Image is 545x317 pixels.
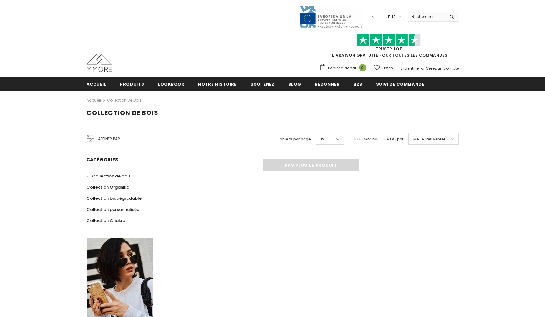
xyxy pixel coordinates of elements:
[353,77,362,91] a: B2B
[87,81,107,87] span: Accueil
[359,64,366,71] span: 0
[87,193,142,204] a: Collection biodégradable
[87,156,118,163] span: Catégories
[198,81,236,87] span: Notre histoire
[120,77,144,91] a: Produits
[87,54,112,72] img: Cas MMORE
[87,184,129,190] span: Collection Organika
[87,195,142,201] span: Collection biodégradable
[198,77,236,91] a: Notre histoire
[158,81,184,87] span: Lookbook
[315,77,339,91] a: Redonner
[158,77,184,91] a: Lookbook
[328,65,356,71] span: Panier d'achat
[299,14,363,19] a: Javni Razpis
[87,182,129,193] a: Collection Organika
[376,77,424,91] a: Suivi de commande
[357,34,421,46] img: Faites confiance aux étoiles pilotes
[87,215,125,226] a: Collection Chakra
[288,77,301,91] a: Blog
[299,5,363,28] img: Javni Razpis
[388,14,396,20] span: EUR
[280,136,311,142] label: objets par page
[87,218,125,224] span: Collection Chakra
[382,65,393,71] span: Listes
[87,108,158,117] span: Collection de bois
[376,46,402,52] a: TrustPilot
[87,204,139,215] a: Collection personnalisée
[319,63,369,73] a: Panier d'achat 0
[250,77,275,91] a: soutenez
[400,66,420,71] a: S'identifier
[426,66,459,71] a: Créez un compte
[288,81,301,87] span: Blog
[92,173,130,179] span: Collection de bois
[315,81,339,87] span: Redonner
[408,12,444,21] input: Search Site
[250,81,275,87] span: soutenez
[87,206,139,213] span: Collection personnalisée
[98,135,120,142] span: Affiner par
[376,81,424,87] span: Suivi de commande
[120,81,144,87] span: Produits
[374,62,393,74] a: Listes
[421,66,425,71] span: or
[321,136,324,142] span: 12
[87,97,101,104] a: Accueil
[87,170,130,182] a: Collection de bois
[107,97,142,103] a: Collection de bois
[413,136,446,142] span: Meilleures ventes
[87,77,107,91] a: Accueil
[353,136,403,142] label: [GEOGRAPHIC_DATA] par
[319,37,459,58] span: LIVRAISON GRATUITE POUR TOUTES LES COMMANDES
[353,81,362,87] span: B2B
